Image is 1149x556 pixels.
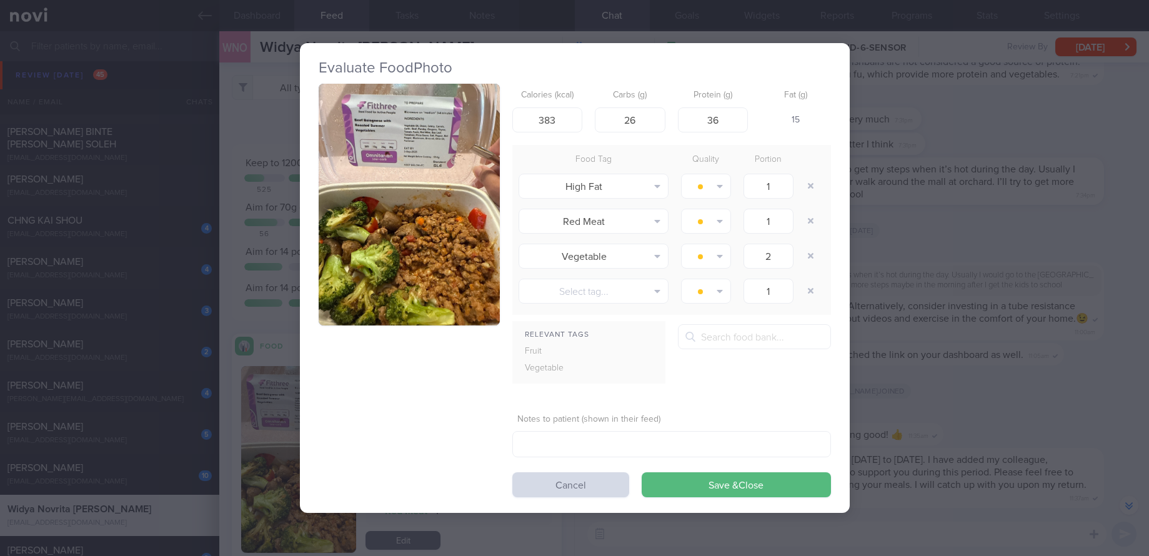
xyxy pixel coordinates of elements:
[512,151,675,169] div: Food Tag
[744,209,793,234] input: 1.0
[319,59,831,77] h2: Evaluate Food Photo
[760,107,831,134] div: 15
[765,90,826,101] label: Fat (g)
[744,279,793,304] input: 1.0
[600,90,660,101] label: Carbs (g)
[675,151,737,169] div: Quality
[519,244,669,269] button: Vegetable
[678,107,749,132] input: 9
[512,107,583,132] input: 250
[517,414,826,425] label: Notes to patient (shown in their feed)
[519,209,669,234] button: Red Meat
[737,151,800,169] div: Portion
[517,90,578,101] label: Calories (kcal)
[519,279,669,304] button: Select tag...
[642,472,831,497] button: Save &Close
[744,244,793,269] input: 1.0
[595,107,665,132] input: 33
[512,360,592,377] div: Vegetable
[678,324,831,349] input: Search food bank...
[519,174,669,199] button: High Fat
[683,90,744,101] label: Protein (g)
[512,472,629,497] button: Cancel
[512,343,592,360] div: Fruit
[744,174,793,199] input: 1.0
[512,327,665,343] div: Relevant Tags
